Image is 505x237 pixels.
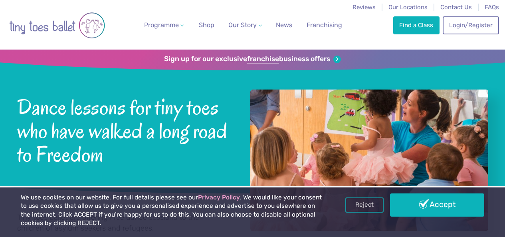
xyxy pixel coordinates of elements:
a: Shop [196,17,218,33]
a: Programme [141,17,187,33]
strong: franchise [247,55,279,64]
a: Find a Class [393,16,440,34]
a: Franchising [303,17,345,33]
span: Shop [199,21,214,29]
span: Programme [144,21,179,29]
img: tiny toes ballet [9,5,105,46]
a: Sign up for our exclusivefranchisebusiness offers [164,55,341,64]
a: FAQs [485,4,499,11]
a: Reject [345,197,384,213]
span: Our Story [228,21,257,29]
p: We use cookies on our website. For full details please see our . We would like your consent to us... [21,193,322,228]
a: Privacy Policy [198,194,240,201]
span: Franchising [307,21,342,29]
a: Accept [390,193,484,217]
span: News [276,21,292,29]
a: Reviews [353,4,376,11]
a: Login/Register [443,16,499,34]
a: News [273,17,295,33]
span: Dance lessons for tiny toes who have walked a long road to Freedom [17,93,229,166]
a: Our Locations [388,4,428,11]
a: Contact Us [440,4,472,11]
a: Our Story [225,17,265,33]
